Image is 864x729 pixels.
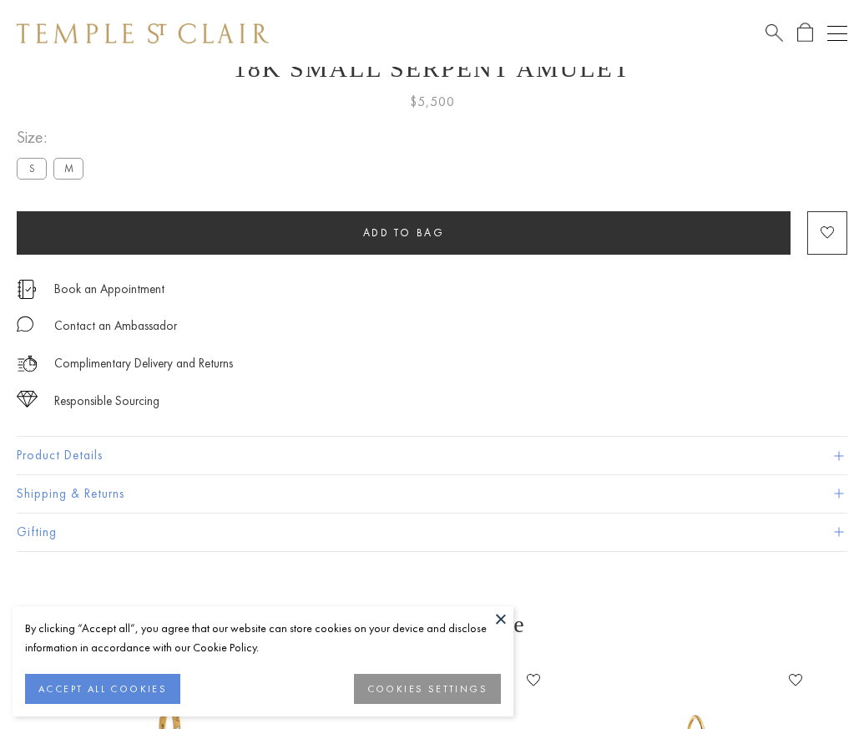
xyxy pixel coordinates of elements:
[17,54,847,83] h1: 18K Small Serpent Amulet
[410,91,455,113] span: $5,500
[54,316,177,337] div: Contact an Ambassador
[765,23,783,43] a: Search
[25,674,180,704] button: ACCEPT ALL COOKIES
[797,23,813,43] a: Open Shopping Bag
[53,158,83,179] label: M
[17,514,847,551] button: Gifting
[17,437,847,474] button: Product Details
[363,225,445,240] span: Add to bag
[827,23,847,43] button: Open navigation
[54,353,233,374] p: Complimentary Delivery and Returns
[17,158,47,179] label: S
[17,23,269,43] img: Temple St. Clair
[17,211,791,255] button: Add to bag
[54,280,164,298] a: Book an Appointment
[17,353,38,374] img: icon_delivery.svg
[25,619,501,657] div: By clicking “Accept all”, you agree that our website can store cookies on your device and disclos...
[17,475,847,513] button: Shipping & Returns
[17,124,90,151] span: Size:
[54,391,159,412] div: Responsible Sourcing
[17,316,33,332] img: MessageIcon-01_2.svg
[17,280,37,299] img: icon_appointment.svg
[17,391,38,408] img: icon_sourcing.svg
[354,674,501,704] button: COOKIES SETTINGS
